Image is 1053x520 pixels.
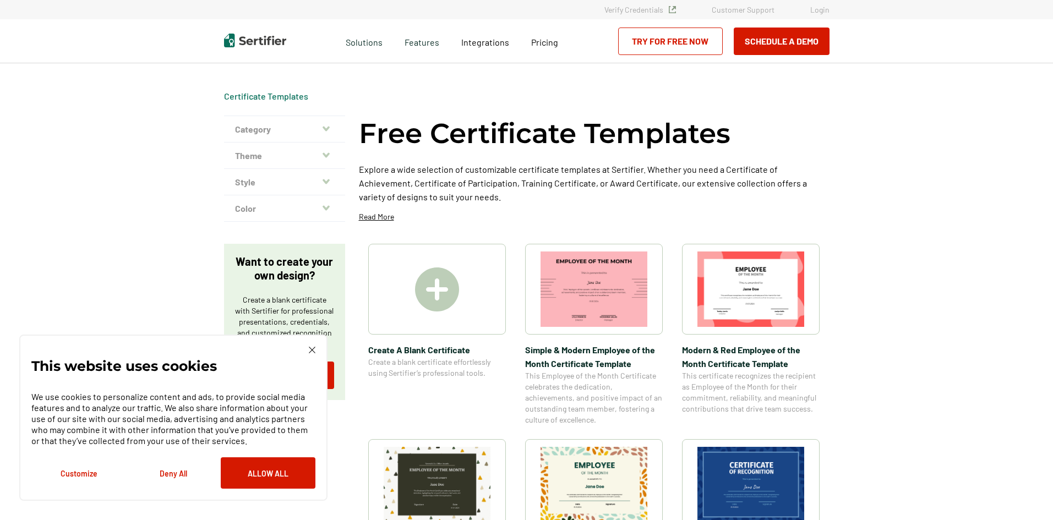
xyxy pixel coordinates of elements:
span: Create a blank certificate effortlessly using Sertifier’s professional tools. [368,357,506,379]
img: Modern & Red Employee of the Month Certificate Template [697,251,804,327]
button: Theme [224,143,345,169]
span: Integrations [461,37,509,47]
button: Allow All [221,457,315,489]
span: Certificate Templates [224,91,308,102]
button: Schedule a Demo [734,28,830,55]
span: This Employee of the Month Certificate celebrates the dedication, achievements, and positive impa... [525,370,663,425]
button: Style [224,169,345,195]
p: This website uses cookies [31,360,217,371]
img: Cookie Popup Close [309,347,315,353]
a: Pricing [531,34,558,48]
a: Modern & Red Employee of the Month Certificate TemplateModern & Red Employee of the Month Certifi... [682,244,820,425]
span: Modern & Red Employee of the Month Certificate Template [682,343,820,370]
img: Sertifier | Digital Credentialing Platform [224,34,286,47]
img: Create A Blank Certificate [415,267,459,311]
span: Features [405,34,439,48]
p: Want to create your own design? [235,255,334,282]
img: Verified [669,6,676,13]
a: Customer Support [712,5,774,14]
a: Simple & Modern Employee of the Month Certificate TemplateSimple & Modern Employee of the Month C... [525,244,663,425]
div: Breadcrumb [224,91,308,102]
p: We use cookies to personalize content and ads, to provide social media features and to analyze ou... [31,391,315,446]
span: Pricing [531,37,558,47]
p: Read More [359,211,394,222]
h1: Free Certificate Templates [359,116,730,151]
p: Explore a wide selection of customizable certificate templates at Sertifier. Whether you need a C... [359,162,830,204]
span: Simple & Modern Employee of the Month Certificate Template [525,343,663,370]
p: Create a blank certificate with Sertifier for professional presentations, credentials, and custom... [235,294,334,349]
button: Category [224,116,345,143]
a: Integrations [461,34,509,48]
button: Color [224,195,345,222]
a: Try for Free Now [618,28,723,55]
span: Create A Blank Certificate [368,343,506,357]
a: Verify Credentials [604,5,676,14]
button: Customize [31,457,126,489]
span: Solutions [346,34,383,48]
a: Login [810,5,830,14]
span: This certificate recognizes the recipient as Employee of the Month for their commitment, reliabil... [682,370,820,414]
iframe: Chat Widget [998,467,1053,520]
button: Deny All [126,457,221,489]
a: Certificate Templates [224,91,308,101]
img: Simple & Modern Employee of the Month Certificate Template [541,251,647,327]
